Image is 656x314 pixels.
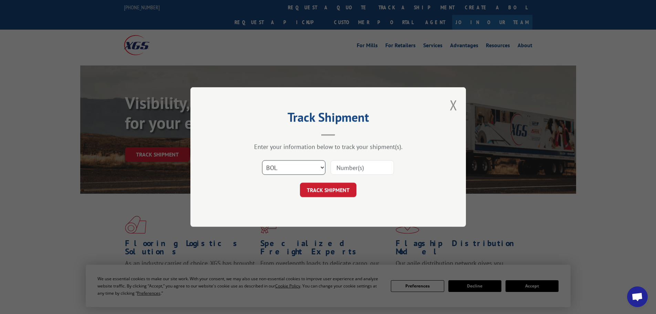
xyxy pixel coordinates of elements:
div: Open chat [627,286,648,307]
button: TRACK SHIPMENT [300,183,356,197]
button: Close modal [450,96,457,114]
input: Number(s) [331,160,394,175]
h2: Track Shipment [225,112,431,125]
div: Enter your information below to track your shipment(s). [225,143,431,151]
